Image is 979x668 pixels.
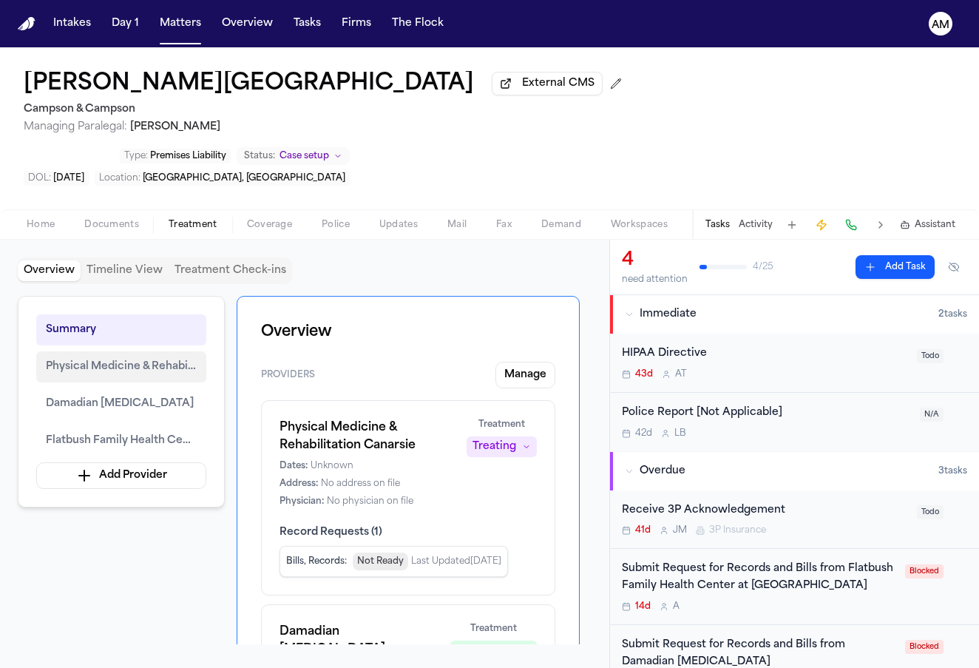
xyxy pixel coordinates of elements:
span: Not Ready [353,553,408,570]
div: Police Report [Not Applicable] [622,405,911,422]
span: Bills, Records : [286,556,347,567]
button: Edit DOL: 2025-07-25 [24,171,89,186]
span: L B [674,428,686,439]
span: 14d [635,601,651,613]
button: Activity [739,219,773,231]
span: Documents [84,219,139,231]
span: Demand [541,219,581,231]
div: Completed [456,644,516,658]
h1: Overview [261,320,555,344]
div: Open task: Receive 3P Acknowledgement [610,490,979,550]
button: Timeline View [81,260,169,281]
span: No physician on file [327,496,413,507]
span: Premises Liability [150,152,226,161]
span: Last Updated [DATE] [411,556,501,567]
div: Treating [472,439,516,454]
div: Submit Request for Records and Bills from Flatbush Family Health Center at [GEOGRAPHIC_DATA] [622,561,896,595]
button: The Flock [386,10,450,37]
span: Blocked [905,640,944,654]
div: HIPAA Directive [622,345,908,362]
span: Overdue [640,464,685,479]
span: Address: [280,478,318,490]
button: Treatment Check-ins [169,260,292,281]
span: Location : [99,174,140,183]
h1: Physical Medicine & Rehabilitation Canarsie [280,419,449,454]
button: External CMS [492,72,603,95]
button: Tasks [705,219,730,231]
button: Make a Call [841,215,861,235]
button: Edit Type: Premises Liability [120,149,231,163]
span: J M [673,524,687,536]
span: N/A [920,408,944,422]
button: Add Task [856,255,935,279]
div: 4 [622,249,688,272]
span: Updates [379,219,418,231]
span: Type : [124,152,148,161]
button: Summary [36,314,206,345]
span: 2 task s [938,308,967,320]
span: External CMS [522,76,594,91]
button: Overdue3tasks [610,452,979,490]
button: Matters [154,10,207,37]
button: Manage [495,362,555,388]
span: Workspaces [611,219,668,231]
span: Providers [261,369,315,381]
button: Completed [450,641,537,661]
button: Overview [216,10,279,37]
span: Physician: [280,496,324,507]
button: Damadian [MEDICAL_DATA] [36,388,206,419]
span: [DATE] [53,174,84,183]
button: Flatbush Family Health Center at [GEOGRAPHIC_DATA] [36,425,206,456]
span: A [673,601,680,613]
span: 3P Insurance [709,524,766,536]
h2: Campson & Campson [24,101,628,118]
span: Treatment [478,419,525,431]
span: DOL : [28,174,51,183]
span: Coverage [247,219,292,231]
span: 3 task s [938,465,967,477]
button: Add Provider [36,462,206,489]
span: 4 / 25 [753,261,773,273]
span: Dates: [280,460,308,472]
span: Mail [447,219,467,231]
button: Intakes [47,10,97,37]
button: Change status from Case setup [237,147,350,165]
button: Create Immediate Task [811,215,832,235]
button: Add Task [782,215,802,235]
div: Open task: HIPAA Directive [610,334,979,393]
span: [PERSON_NAME] [130,121,220,132]
div: Open task: Submit Request for Records and Bills from Flatbush Family Health Center at NYU Langone [610,549,979,625]
span: Case setup [280,150,329,162]
span: Record Requests ( 1 ) [280,525,537,540]
div: need attention [622,274,688,286]
a: Home [18,17,35,31]
span: Police [322,219,350,231]
button: Edit Location: Brooklyn, NY [95,171,350,186]
span: Unknown [311,460,353,472]
button: Tasks [288,10,327,37]
div: Open task: Police Report [Not Applicable] [610,393,979,451]
span: Home [27,219,55,231]
span: 43d [635,368,653,380]
span: Assistant [915,219,955,231]
img: Finch Logo [18,17,35,31]
span: Treatment [169,219,217,231]
button: Firms [336,10,377,37]
button: Treating [467,436,537,457]
span: 41d [635,524,651,536]
span: Managing Paralegal: [24,121,127,132]
span: Fax [496,219,512,231]
button: Hide completed tasks (⌘⇧H) [941,255,967,279]
span: Todo [917,505,944,519]
span: Status: [244,150,275,162]
button: Day 1 [106,10,145,37]
button: Edit matter name [24,71,474,98]
h1: Damadian [MEDICAL_DATA] [280,623,433,658]
span: A T [675,368,687,380]
span: 42d [635,428,652,439]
